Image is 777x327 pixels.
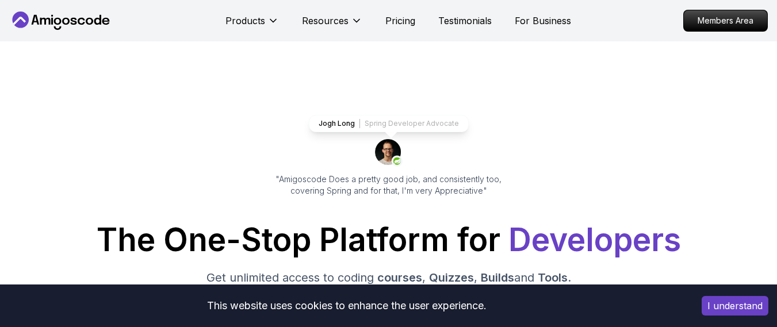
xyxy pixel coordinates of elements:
a: For Business [515,14,571,28]
a: Pricing [385,14,415,28]
span: Quizzes [429,271,474,284]
p: Resources [302,14,349,28]
p: Members Area [684,10,767,31]
span: Tools [538,271,568,284]
a: Testimonials [438,14,492,28]
p: Get unlimited access to coding , , and . Start your journey or level up your career with Amigosco... [196,270,582,302]
a: Members Area [683,10,768,32]
img: josh long [375,139,403,167]
p: Products [225,14,265,28]
span: Builds [481,271,514,284]
span: courses [377,271,422,284]
div: This website uses cookies to enhance the user experience. [9,293,684,318]
p: Spring Developer Advocate [365,119,459,128]
button: Products [225,14,279,37]
span: Developers [508,221,681,259]
p: Jogh Long [319,119,355,128]
button: Resources [302,14,362,37]
button: Accept cookies [702,296,768,316]
p: "Amigoscode Does a pretty good job, and consistently too, covering Spring and for that, I'm very ... [260,174,518,197]
h1: The One-Stop Platform for [9,224,768,256]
